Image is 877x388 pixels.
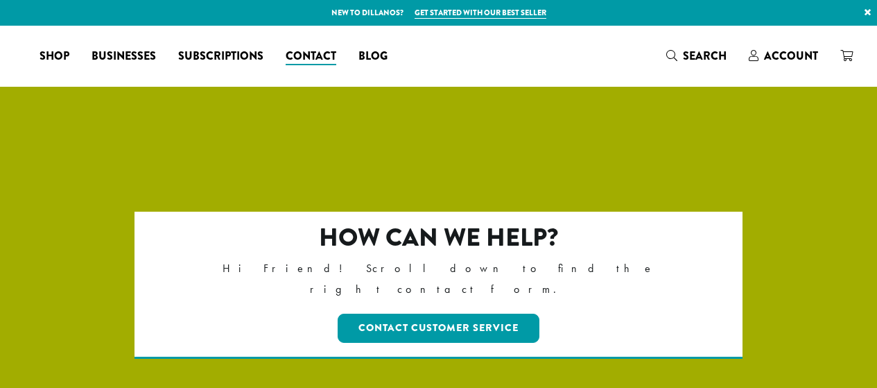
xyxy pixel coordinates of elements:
[683,48,727,64] span: Search
[286,48,336,65] span: Contact
[40,48,69,65] span: Shop
[194,223,683,253] h2: How can we help?
[92,48,156,65] span: Businesses
[358,48,388,65] span: Blog
[178,48,263,65] span: Subscriptions
[655,44,738,67] a: Search
[338,314,539,343] a: Contact Customer Service
[415,7,546,19] a: Get started with our best seller
[764,48,818,64] span: Account
[194,258,683,300] p: Hi Friend! Scroll down to find the right contact form.
[28,45,80,67] a: Shop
